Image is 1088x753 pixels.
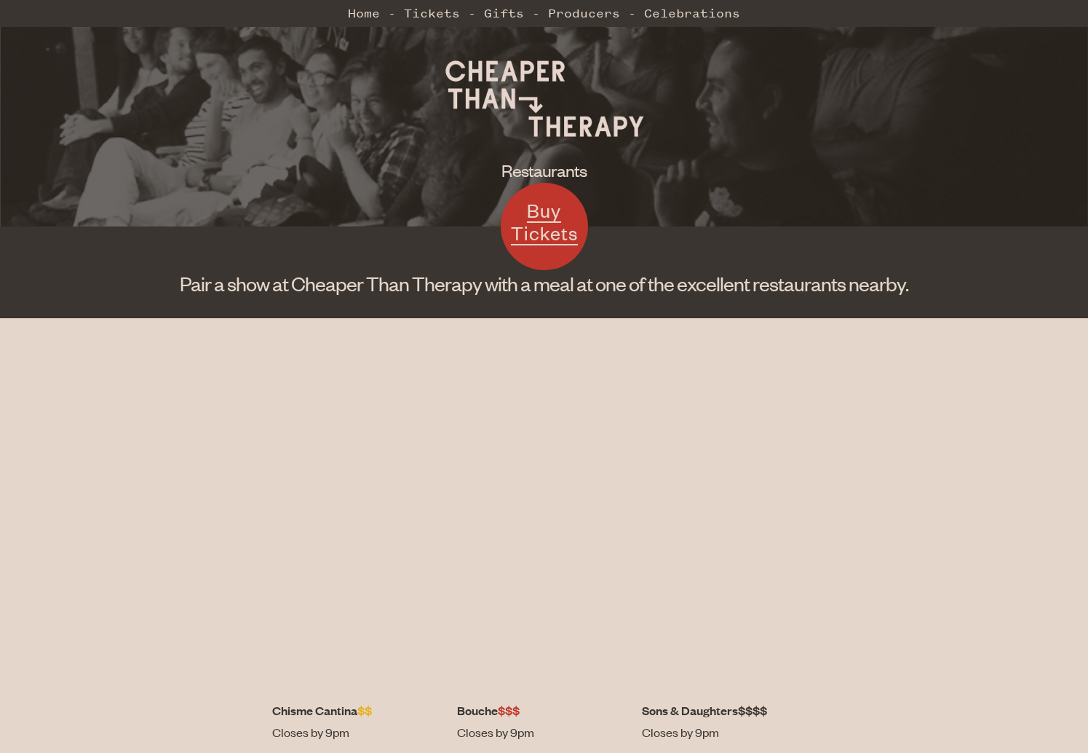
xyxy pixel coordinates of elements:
span: $$$$ [738,702,767,719]
a: Buy Tickets [501,183,588,270]
h1: Pair a show at Cheaper Than Therapy with a meal at one of the excellent restaurants nearby. [163,270,925,296]
span: $$ [357,702,372,719]
dt: Sons & Daughters [642,701,816,720]
dt: Chisme Cantina [272,701,446,720]
img: Cheaper Than Therapy [435,44,654,153]
dd: Closes by 9pm [272,723,446,741]
span: Buy Tickets [511,198,578,245]
dd: Closes by 9pm [457,723,631,741]
span: $$$ [498,702,520,719]
dd: Closes by 9pm [642,723,816,741]
dt: Bouche [457,701,631,720]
